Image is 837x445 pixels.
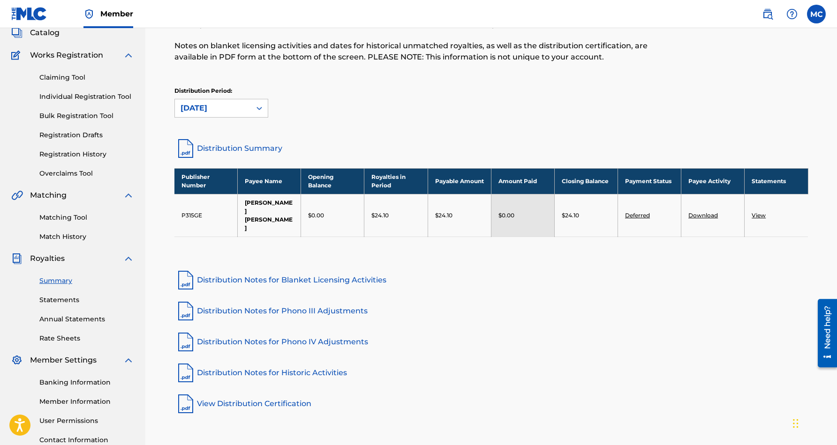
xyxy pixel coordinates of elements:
p: Notes on blanket licensing activities and dates for historical unmatched royalties, as well as th... [174,40,663,63]
img: expand [123,50,134,61]
th: Payable Amount [428,168,491,194]
img: Works Registration [11,50,23,61]
p: Distribution Period: [174,87,268,95]
a: Distribution Notes for Phono IV Adjustments [174,331,808,353]
span: Catalog [30,27,60,38]
th: Royalties in Period [364,168,428,194]
a: Contact Information [39,435,134,445]
img: MLC Logo [11,7,47,21]
img: pdf [174,393,197,415]
span: Works Registration [30,50,103,61]
a: Member Information [39,397,134,407]
a: User Permissions [39,416,134,426]
a: Registration Drafts [39,130,134,140]
a: View Distribution Certification [174,393,808,415]
img: Catalog [11,27,23,38]
iframe: Resource Center [811,296,837,371]
img: Top Rightsholder [83,8,95,20]
a: Registration History [39,149,134,159]
a: Bulk Registration Tool [39,111,134,121]
th: Payment Status [618,168,681,194]
a: View [752,212,766,219]
p: $24.10 [562,211,579,220]
img: pdf [174,300,197,322]
th: Payee Activity [681,168,745,194]
img: pdf [174,331,197,353]
div: Help [783,5,801,23]
img: pdf [174,362,197,384]
img: expand [123,253,134,264]
a: Summary [39,276,134,286]
a: Public Search [758,5,777,23]
th: Opening Balance [301,168,364,194]
p: $24.10 [371,211,389,220]
div: Drag [793,409,799,438]
p: $0.00 [498,211,514,220]
img: distribution-summary-pdf [174,137,197,160]
iframe: Chat Widget [790,400,837,445]
td: P315GE [174,194,238,237]
img: Matching [11,190,23,201]
th: Closing Balance [554,168,618,194]
th: Amount Paid [491,168,554,194]
a: Deferred [625,212,650,219]
th: Publisher Number [174,168,238,194]
a: Rate Sheets [39,334,134,343]
th: Payee Name [238,168,301,194]
span: Royalties [30,253,65,264]
a: Overclaims Tool [39,169,134,178]
img: Royalties [11,253,23,264]
img: expand [123,190,134,201]
a: Annual Statements [39,314,134,324]
div: [DATE] [181,103,245,114]
img: expand [123,355,134,366]
a: Match History [39,232,134,242]
span: Member [100,8,133,19]
a: Distribution Notes for Blanket Licensing Activities [174,269,808,291]
a: Banking Information [39,378,134,387]
img: help [786,8,798,20]
span: Matching [30,190,67,201]
a: Individual Registration Tool [39,92,134,102]
a: Statements [39,295,134,305]
th: Statements [745,168,808,194]
a: CatalogCatalog [11,27,60,38]
img: search [762,8,773,20]
p: $24.10 [435,211,452,220]
a: Distribution Notes for Historic Activities [174,362,808,384]
a: Matching Tool [39,213,134,222]
a: Distribution Notes for Phono III Adjustments [174,300,808,322]
td: [PERSON_NAME] [PERSON_NAME] [238,194,301,237]
img: pdf [174,269,197,291]
a: Distribution Summary [174,137,808,160]
p: $0.00 [308,211,324,220]
a: Claiming Tool [39,73,134,82]
img: Member Settings [11,355,23,366]
span: Member Settings [30,355,97,366]
a: Download [688,212,718,219]
div: User Menu [807,5,826,23]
